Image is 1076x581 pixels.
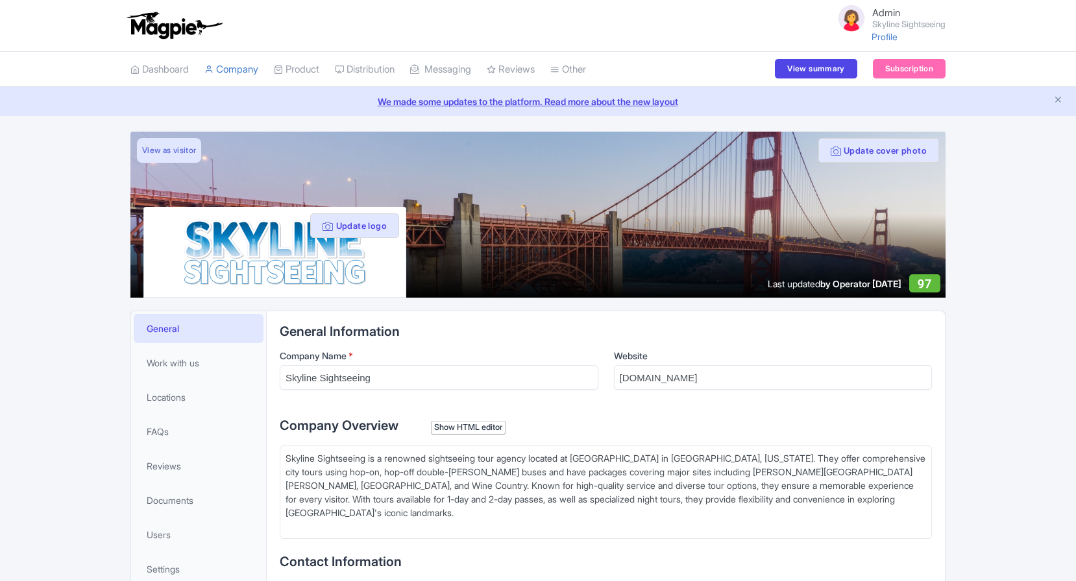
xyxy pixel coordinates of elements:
[872,6,900,19] span: Admin
[872,20,946,29] small: Skyline Sightseeing
[873,59,946,78] a: Subscription
[134,314,263,343] a: General
[410,52,471,88] a: Messaging
[147,390,186,404] span: Locations
[134,417,263,446] a: FAQs
[170,217,379,287] img: v9macdflc9r4laaoy3gh.svg
[280,350,347,361] span: Company Name
[836,3,867,34] img: avatar_key_member-9c1dde93af8b07d7383eb8b5fb890c87.png
[134,451,263,480] a: Reviews
[280,418,398,433] span: Company Overview
[147,459,181,473] span: Reviews
[818,138,939,163] button: Update cover photo
[872,31,898,42] a: Profile
[124,11,225,40] img: logo-ab69f6fb50320c5b225c76a69d11143b.png
[134,383,263,412] a: Locations
[280,324,932,338] h2: General Information
[147,425,169,438] span: FAQs
[550,52,586,88] a: Other
[147,493,193,507] span: Documents
[8,95,1068,108] a: We made some updates to the platform. Read more about the new layout
[431,421,506,434] div: Show HTML editor
[487,52,535,88] a: Reviews
[286,451,926,533] div: Skyline Sightseeing is a renowned sightseeing tour agency located at [GEOGRAPHIC_DATA] in [GEOGRA...
[310,213,399,238] button: Update logo
[204,52,258,88] a: Company
[335,52,395,88] a: Distribution
[1053,93,1063,108] button: Close announcement
[130,52,189,88] a: Dashboard
[280,554,932,569] h2: Contact Information
[147,562,180,576] span: Settings
[134,348,263,377] a: Work with us
[147,528,171,541] span: Users
[134,486,263,515] a: Documents
[614,350,648,361] span: Website
[768,277,901,290] div: Last updated
[820,278,901,289] span: by Operator [DATE]
[918,277,931,290] span: 97
[775,59,857,78] a: View summary
[147,322,179,335] span: General
[828,3,946,34] a: Admin Skyline Sightseeing
[134,520,263,549] a: Users
[147,356,199,370] span: Work with us
[137,138,201,163] a: View as visitor
[274,52,319,88] a: Product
